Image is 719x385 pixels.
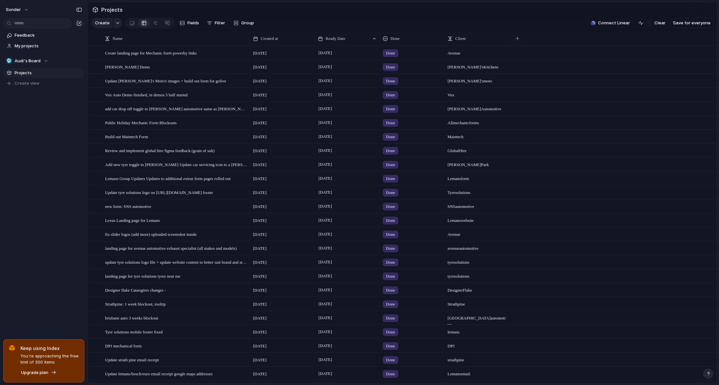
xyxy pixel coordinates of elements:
[445,339,509,349] span: DPJ
[317,119,334,126] span: [DATE]
[445,367,509,377] span: Lemans email
[317,216,334,224] span: [DATE]
[317,300,334,308] span: [DATE]
[105,147,215,154] span: Review and implement global hire figma feedback (grain of salt)
[253,64,267,70] span: [DATE]
[445,311,509,328] span: [GEOGRAPHIC_DATA] automotive
[326,35,345,42] span: Ready Date
[386,217,395,224] span: Done
[253,259,267,266] span: [DATE]
[386,106,395,112] span: Done
[3,56,84,66] button: 🥶Audi's Board
[215,20,225,26] span: Filter
[386,92,395,98] span: Done
[455,35,466,42] span: Client
[445,325,509,335] span: lemans
[386,203,395,210] span: Done
[20,345,79,352] span: Keep using Index
[253,189,267,196] span: [DATE]
[317,133,334,140] span: [DATE]
[20,353,79,366] span: You're approaching the free limit of 300 items
[91,18,113,28] button: Create
[187,20,199,26] span: Fields
[445,200,509,210] span: SNS automotive
[253,287,267,294] span: [DATE]
[105,300,166,307] span: Strathpine: 1 week blockout, tooltip
[253,162,267,168] span: [DATE]
[253,134,267,140] span: [DATE]
[445,60,509,70] span: [PERSON_NAME]'s Kitchens
[253,217,267,224] span: [DATE]
[317,328,334,336] span: [DATE]
[105,230,197,238] span: fix slider logos (add more) uploaded screenshot inside
[317,63,334,71] span: [DATE]
[19,368,58,377] button: Upgrade plan
[113,35,123,42] span: Name
[15,32,82,39] span: Feedback
[445,130,509,140] span: Maintech
[105,286,166,294] span: Designer flake Cataogires changes -
[177,18,202,28] button: Fields
[253,148,267,154] span: [DATE]
[253,343,267,349] span: [DATE]
[105,314,158,321] span: brisbane auto 3 weeks blockout
[317,314,334,322] span: [DATE]
[253,50,267,56] span: [DATE]
[386,315,395,321] span: Done
[253,203,267,210] span: [DATE]
[105,63,150,70] span: [PERSON_NAME] Demo
[15,80,40,87] span: Create view
[317,91,334,99] span: [DATE]
[390,35,400,42] span: Done
[386,301,395,307] span: Done
[317,77,334,85] span: [DATE]
[317,244,334,252] span: [DATE]
[445,158,509,168] span: [PERSON_NAME] Park
[386,329,395,335] span: Done
[386,245,395,252] span: Done
[3,30,84,40] a: Feedback
[445,186,509,196] span: Tyre solutions
[654,20,665,26] span: Clear
[105,328,162,335] span: Tyre solutions mobile footer fixed
[445,270,509,280] span: tyre solutions
[386,189,395,196] span: Done
[6,58,12,64] div: 🥶
[261,35,278,42] span: Created at
[670,18,713,28] button: Save for everyone
[105,202,151,210] span: new form: SNS automotive
[15,58,41,64] span: Audi's Board
[105,244,237,252] span: landing page for avenue automotive exhaust specialist (all makes and models)
[105,119,176,126] span: Public Holiday Mechanic Form Blockouts
[204,18,228,28] button: Filter
[445,353,509,363] span: strathpine
[445,102,509,112] span: [PERSON_NAME] Automotive
[445,46,509,56] span: Avenue
[95,20,110,26] span: Create
[105,258,248,266] span: update tyre solutions logo file + update website content to better suit brand and store locations
[253,301,267,307] span: [DATE]
[386,120,395,126] span: Done
[386,287,395,294] span: Done
[317,272,334,280] span: [DATE]
[317,188,334,196] span: [DATE]
[386,357,395,363] span: Done
[445,74,509,84] span: [PERSON_NAME]'s moto
[386,231,395,238] span: Done
[317,370,334,378] span: [DATE]
[6,6,21,13] span: sonder
[317,356,334,364] span: [DATE]
[445,228,509,238] span: Avenue
[445,283,509,294] span: Designer Flake
[105,161,248,168] span: Add new tyre toggle to [PERSON_NAME] Update car servicing icon to a [PERSON_NAME] Make trye ‘’tyr...
[105,174,231,182] span: Lemasn Group Updates Updates to additional extras form pages rolled out
[652,18,668,28] button: Clear
[253,106,267,112] span: [DATE]
[317,174,334,182] span: [DATE]
[21,369,48,376] span: Upgrade plan
[3,41,84,51] a: My projects
[105,77,226,84] span: Update [PERSON_NAME]'s Moto's images + build out form for golive
[317,147,334,154] span: [DATE]
[445,88,509,98] span: Vox
[386,78,395,84] span: Done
